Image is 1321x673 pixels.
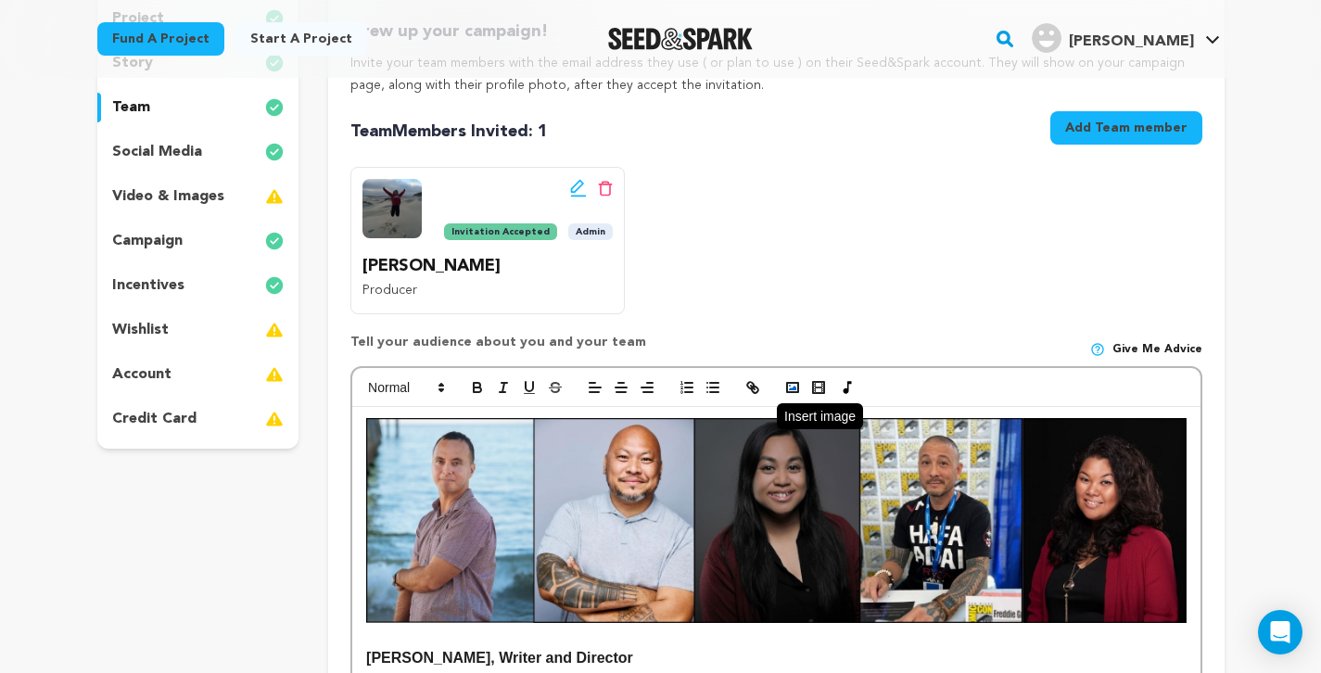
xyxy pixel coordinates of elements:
[366,650,633,666] strong: [PERSON_NAME], Writer and Director
[265,230,284,252] img: check-circle-full.svg
[1028,19,1224,58] span: Neil T.'s Profile
[97,360,299,389] button: account
[1112,342,1202,357] span: Give me advice
[1032,23,1061,53] img: user.png
[97,404,299,434] button: credit card
[1028,19,1224,53] a: Neil T.'s Profile
[97,226,299,256] button: campaign
[97,93,299,122] button: team
[362,253,612,280] p: [PERSON_NAME]
[1032,23,1194,53] div: Neil T.'s Profile
[362,284,417,297] span: Producer
[1050,111,1202,145] button: Add Team member
[265,408,284,430] img: warning-full.svg
[444,223,557,240] span: Invitation Accepted
[97,182,299,211] button: video & images
[112,230,183,252] p: campaign
[265,141,284,163] img: check-circle-full.svg
[608,28,754,50] a: Seed&Spark Homepage
[392,123,528,140] span: Members Invited
[265,96,284,119] img: check-circle-full.svg
[265,363,284,386] img: warning-full.svg
[1090,342,1105,357] img: help-circle.svg
[112,96,150,119] p: team
[1069,34,1194,49] span: [PERSON_NAME]
[265,185,284,208] img: warning-full.svg
[366,418,1186,623] img: 1753038402-Untitled%20design.jpg
[608,28,754,50] img: Seed&Spark Logo Dark Mode
[112,274,184,297] p: incentives
[97,315,299,345] button: wishlist
[112,185,224,208] p: video & images
[350,119,548,146] p: Team : 1
[265,274,284,297] img: check-circle-full.svg
[97,271,299,300] button: incentives
[362,179,422,238] img: team picture
[112,363,171,386] p: account
[112,408,197,430] p: credit card
[350,333,646,366] p: Tell your audience about you and your team
[568,223,613,240] span: Admin
[97,22,224,56] a: Fund a project
[265,319,284,341] img: warning-full.svg
[112,319,169,341] p: wishlist
[235,22,367,56] a: Start a project
[97,137,299,167] button: social media
[1258,610,1302,654] div: Open Intercom Messenger
[112,141,202,163] p: social media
